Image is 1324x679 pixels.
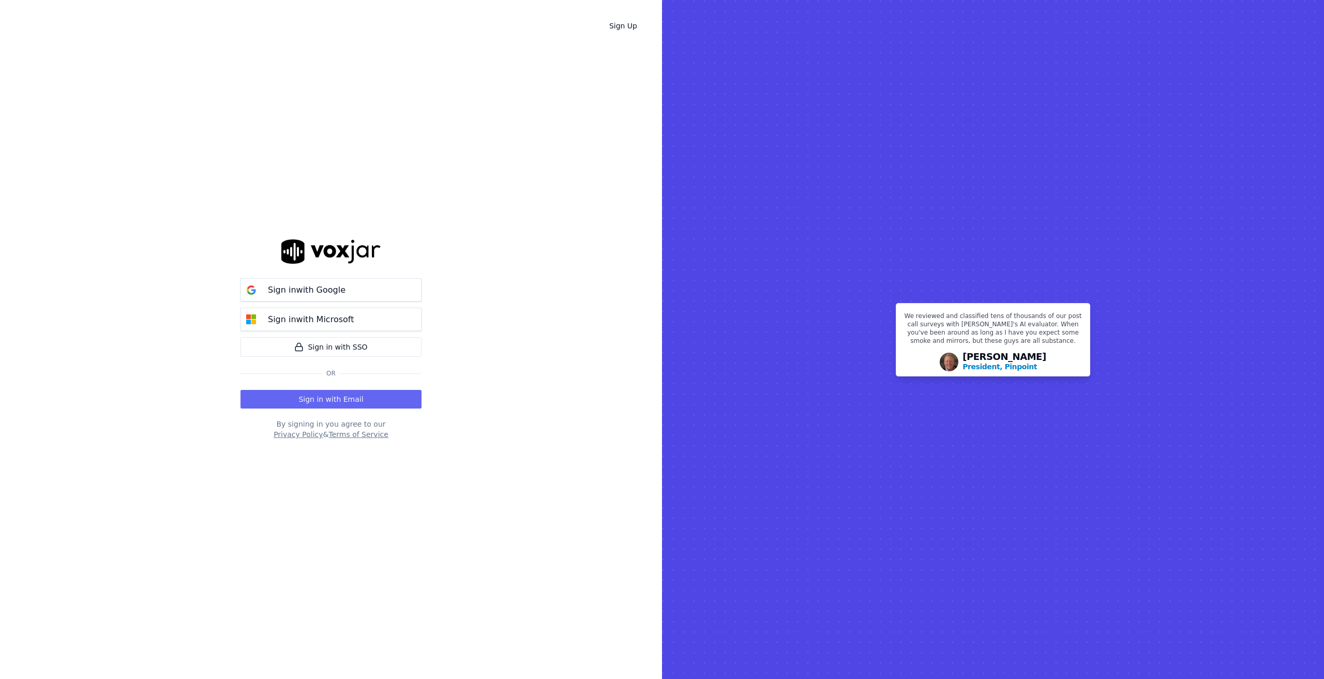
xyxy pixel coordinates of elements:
p: Sign in with Microsoft [268,313,354,326]
a: Sign in with SSO [240,337,422,357]
span: Or [322,369,340,378]
button: Sign inwith Microsoft [240,308,422,331]
button: Sign in with Email [240,390,422,409]
a: Sign Up [601,17,645,35]
img: Avatar [940,353,958,371]
div: By signing in you agree to our & [240,419,422,440]
img: microsoft Sign in button [241,309,262,330]
div: [PERSON_NAME] [962,352,1046,372]
p: President, Pinpoint [962,361,1037,372]
button: Terms of Service [328,429,388,440]
button: Sign inwith Google [240,278,422,301]
p: Sign in with Google [268,284,345,296]
p: We reviewed and classified tens of thousands of our post call surveys with [PERSON_NAME]'s AI eva... [902,312,1084,349]
img: google Sign in button [241,280,262,300]
img: logo [281,239,381,264]
button: Privacy Policy [274,429,323,440]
